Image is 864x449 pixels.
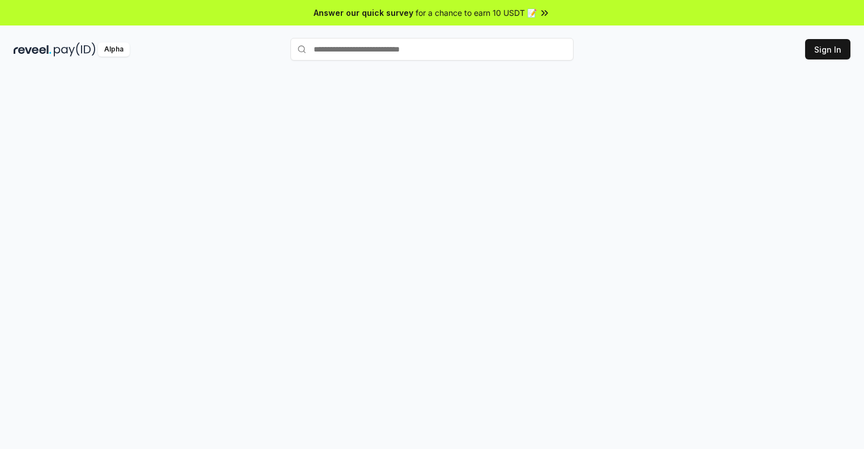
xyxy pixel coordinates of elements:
[98,42,130,57] div: Alpha
[805,39,850,59] button: Sign In
[314,7,413,19] span: Answer our quick survey
[14,42,52,57] img: reveel_dark
[416,7,537,19] span: for a chance to earn 10 USDT 📝
[54,42,96,57] img: pay_id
